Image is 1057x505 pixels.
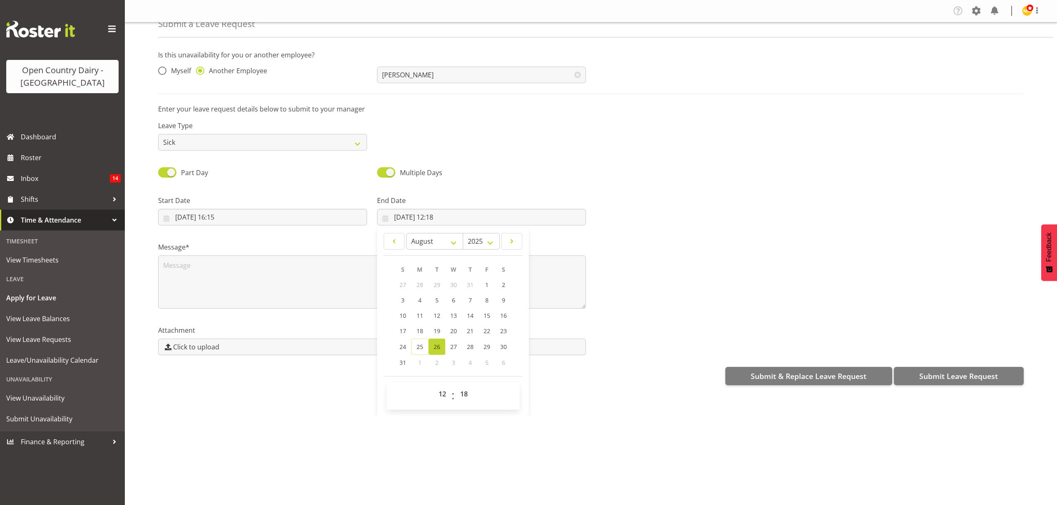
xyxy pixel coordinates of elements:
a: 5 [429,292,445,308]
span: 26 [434,343,440,351]
span: 30 [450,281,457,289]
span: 27 [399,281,406,289]
span: S [401,265,404,273]
span: 22 [484,327,490,335]
a: 24 [395,339,411,355]
span: 29 [434,281,440,289]
button: Submit Leave Request [894,367,1024,385]
a: View Timesheets [2,250,123,270]
span: 2 [502,281,505,289]
a: 30 [495,339,512,355]
input: Click to select... [377,209,586,225]
span: Leave/Unavailability Calendar [6,354,119,366]
span: 5 [485,359,489,366]
a: 18 [411,323,429,339]
span: 21 [467,327,474,335]
a: 4 [411,292,429,308]
span: Finance & Reporting [21,436,108,448]
span: 12 [434,312,440,319]
span: Roster [21,151,121,164]
span: T [435,265,439,273]
span: 17 [399,327,406,335]
span: Apply for Leave [6,292,119,304]
span: 5 [435,296,439,304]
span: 3 [452,359,455,366]
span: 29 [484,343,490,351]
span: 14 [110,174,121,183]
div: Timesheet [2,233,123,250]
span: Part Day [181,168,208,177]
h4: Submit a Leave Request [158,19,255,29]
a: 6 [445,292,462,308]
a: 16 [495,308,512,323]
a: 25 [411,339,429,355]
span: Inbox [21,172,110,185]
a: 21 [462,323,479,339]
div: Open Country Dairy - [GEOGRAPHIC_DATA] [15,64,110,89]
a: 26 [429,339,445,355]
span: 3 [401,296,404,304]
p: Is this unavailability for you or another employee? [158,50,1024,60]
span: Submit Unavailability [6,413,119,425]
a: 27 [445,339,462,355]
a: 15 [479,308,495,323]
span: View Unavailability [6,392,119,404]
span: 18 [417,327,423,335]
input: Select Employee [377,67,586,83]
input: Click to select... [158,209,367,225]
span: Another Employee [204,67,267,75]
a: 11 [411,308,429,323]
span: 4 [418,296,422,304]
a: 22 [479,323,495,339]
a: Leave/Unavailability Calendar [2,350,123,371]
span: Myself [166,67,191,75]
span: Dashboard [21,131,121,143]
span: View Leave Balances [6,312,119,325]
a: View Leave Balances [2,308,123,329]
a: 19 [429,323,445,339]
span: 15 [484,312,490,319]
span: 16 [500,312,507,319]
span: Multiple Days [400,168,442,177]
label: End Date [377,196,586,205]
p: Enter your leave request details below to submit to your manager [158,104,1024,114]
span: 30 [500,343,507,351]
label: Leave Type [158,121,367,131]
a: 12 [429,308,445,323]
a: 23 [495,323,512,339]
a: 31 [395,355,411,370]
span: 8 [485,296,489,304]
a: Apply for Leave [2,287,123,308]
span: 20 [450,327,457,335]
label: Start Date [158,196,367,205]
span: Shifts [21,193,108,205]
span: 28 [417,281,423,289]
span: 1 [418,359,422,366]
span: 1 [485,281,489,289]
a: View Leave Requests [2,329,123,350]
span: 6 [452,296,455,304]
a: 14 [462,308,479,323]
span: 10 [399,312,406,319]
img: milk-reception-awarua7542.jpg [1022,6,1032,16]
a: 17 [395,323,411,339]
span: : [452,386,454,406]
span: 7 [469,296,472,304]
span: 9 [502,296,505,304]
a: 9 [495,292,512,308]
a: View Unavailability [2,388,123,408]
a: 1 [479,277,495,292]
span: W [451,265,456,273]
a: 10 [395,308,411,323]
a: 7 [462,292,479,308]
label: Message* [158,242,586,252]
span: 31 [399,359,406,366]
a: 8 [479,292,495,308]
button: Feedback - Show survey [1041,224,1057,281]
span: Click to upload [173,342,219,352]
span: 19 [434,327,440,335]
span: 24 [399,343,406,351]
span: View Timesheets [6,254,119,266]
span: T [469,265,472,273]
label: Attachment [158,325,586,335]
